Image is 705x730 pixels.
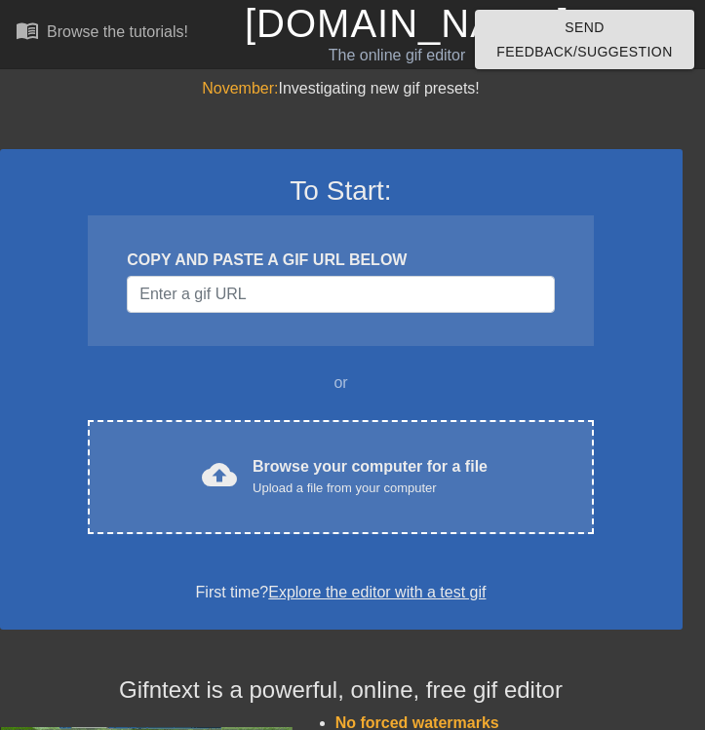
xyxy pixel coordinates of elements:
[25,581,657,604] div: First time?
[51,371,632,395] div: or
[490,16,679,63] span: Send Feedback/Suggestion
[127,276,554,313] input: Username
[127,249,554,272] div: COPY AND PASTE A GIF URL BELOW
[16,19,39,42] span: menu_book
[47,23,188,40] div: Browse the tutorials!
[202,457,237,492] span: cloud_upload
[245,44,549,67] div: The online gif editor
[16,19,188,49] a: Browse the tutorials!
[245,2,569,45] a: [DOMAIN_NAME]
[268,584,486,600] a: Explore the editor with a test gif
[253,479,488,498] div: Upload a file from your computer
[475,10,694,69] button: Send Feedback/Suggestion
[25,174,657,208] h3: To Start:
[253,455,488,498] div: Browse your computer for a file
[202,80,278,96] span: November:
